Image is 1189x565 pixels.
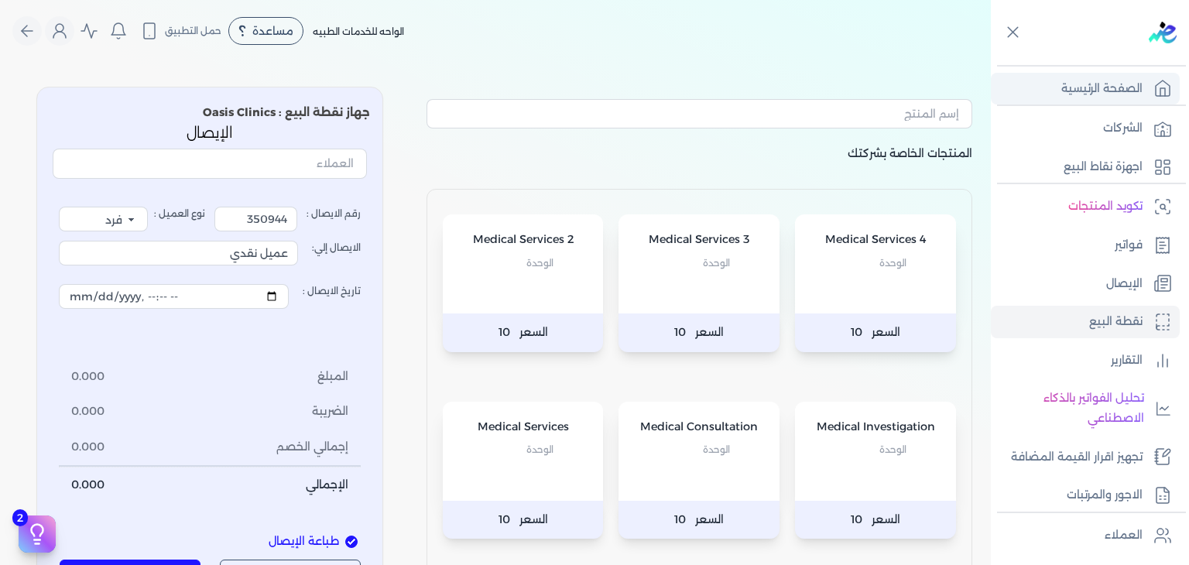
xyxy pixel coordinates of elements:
[1089,312,1143,332] p: نقطة البيع
[71,368,105,385] span: 0.000
[795,501,956,539] p: السعر
[991,441,1180,474] a: تجهيز اقرار القيمة المضافة
[1106,274,1143,294] p: الإيصال
[1149,22,1177,43] img: logo
[991,268,1180,300] a: الإيصال
[674,323,686,343] span: 10
[991,344,1180,377] a: التقارير
[1064,157,1143,177] p: اجهزة نقاط البيع
[345,536,358,548] input: طباعة الإيصال
[618,501,780,539] p: السعر
[991,229,1180,262] a: فواتير
[59,231,361,275] label: الايصال إلي:
[991,73,1180,105] a: الصفحة الرئيسية
[618,313,780,352] p: السعر
[879,440,906,460] span: الوحدة
[499,510,510,530] span: 10
[1011,447,1143,467] p: تجهيز اقرار القيمة المضافة
[526,440,553,460] span: الوحدة
[443,501,604,539] p: السعر
[703,440,730,460] span: الوحدة
[999,389,1144,428] p: تحليل الفواتير بالذكاء الاصطناعي
[276,439,348,456] span: إجمالي الخصم
[317,368,348,385] span: المبلغ
[306,477,348,494] span: الإجمالي
[991,519,1180,552] a: العملاء
[1111,351,1143,371] p: التقارير
[795,313,956,352] p: السعر
[136,18,225,44] button: حمل التطبيق
[1068,197,1143,217] p: تكويد المنتجات
[59,284,289,309] input: تاريخ الايصال :
[228,17,303,45] div: مساعدة
[53,149,367,184] button: العملاء
[634,230,764,250] p: Medical Services 3
[214,207,361,231] label: رقم الايصال :
[269,533,339,550] span: طباعة الإيصال
[313,26,404,37] span: الواحه للخدمات الطبيه
[252,26,293,36] span: مساعدة
[214,207,297,231] input: رقم الايصال :
[810,230,941,250] p: Medical Services 4
[991,382,1180,434] a: تحليل الفواتير بالذكاء الاصطناعي
[50,103,370,123] p: جهاز نقطة البيع : Oasis Clinics
[991,479,1180,512] a: الاجور والمرتبات
[991,190,1180,223] a: تكويد المنتجات
[1061,79,1143,99] p: الصفحة الرئيسية
[53,149,367,178] input: العملاء
[851,510,862,530] span: 10
[458,417,588,437] p: Medical Services
[1105,526,1143,546] p: العملاء
[12,509,28,526] span: 2
[165,24,221,38] span: حمل التطبيق
[1115,235,1143,255] p: فواتير
[634,417,764,437] p: Medical Consultation
[1067,485,1143,505] p: الاجور والمرتبات
[703,253,730,273] span: الوحدة
[59,275,361,318] label: تاريخ الايصال :
[427,99,972,135] button: إسم المنتج
[427,99,972,128] input: إسم المنتج
[1103,118,1143,139] p: الشركات
[19,515,56,553] button: 2
[312,403,348,420] span: الضريبة
[71,477,105,494] span: 0.000
[991,151,1180,183] a: اجهزة نقاط البيع
[991,112,1180,145] a: الشركات
[427,144,972,189] p: المنتجات الخاصة بشركتك
[59,207,205,231] label: نوع العميل :
[59,241,298,265] input: الايصال إلي:
[53,123,367,143] p: الإيصال
[810,417,941,437] p: Medical Investigation
[71,439,105,456] span: 0.000
[879,253,906,273] span: الوحدة
[59,207,148,231] select: نوع العميل :
[991,306,1180,338] a: نقطة البيع
[71,403,105,420] span: 0.000
[458,230,588,250] p: Medical Services 2
[443,313,604,352] p: السعر
[674,510,686,530] span: 10
[499,323,510,343] span: 10
[851,323,862,343] span: 10
[526,253,553,273] span: الوحدة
